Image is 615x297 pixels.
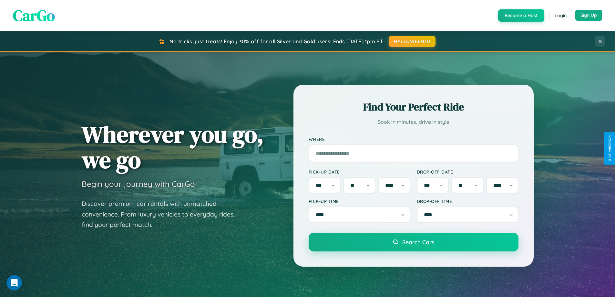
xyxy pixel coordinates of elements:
div: Give Feedback [607,135,612,162]
label: Where [309,136,518,142]
p: Book in minutes, drive in style [309,117,518,127]
h2: Find Your Perfect Ride [309,100,518,114]
label: Drop-off Date [417,169,518,175]
iframe: Intercom live chat [6,275,22,291]
button: Login [549,10,572,21]
button: Search Cars [309,233,518,251]
h3: Begin your journey with CarGo [82,179,195,189]
label: Drop-off Time [417,198,518,204]
button: Sign Up [575,10,602,21]
span: No tricks, just treats! Enjoy 30% off for all Silver and Gold users! Ends [DATE] 1pm PT. [169,38,384,45]
button: HALLOWEEN30 [389,36,436,47]
label: Pick-up Time [309,198,410,204]
button: Become a Host [498,9,544,22]
p: Discover premium car rentals with unmatched convenience. From luxury vehicles to everyday rides, ... [82,198,243,230]
span: Search Cars [402,239,434,246]
span: CarGo [13,5,55,26]
label: Pick-up Date [309,169,410,175]
h1: Wherever you go, we go [82,122,264,173]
